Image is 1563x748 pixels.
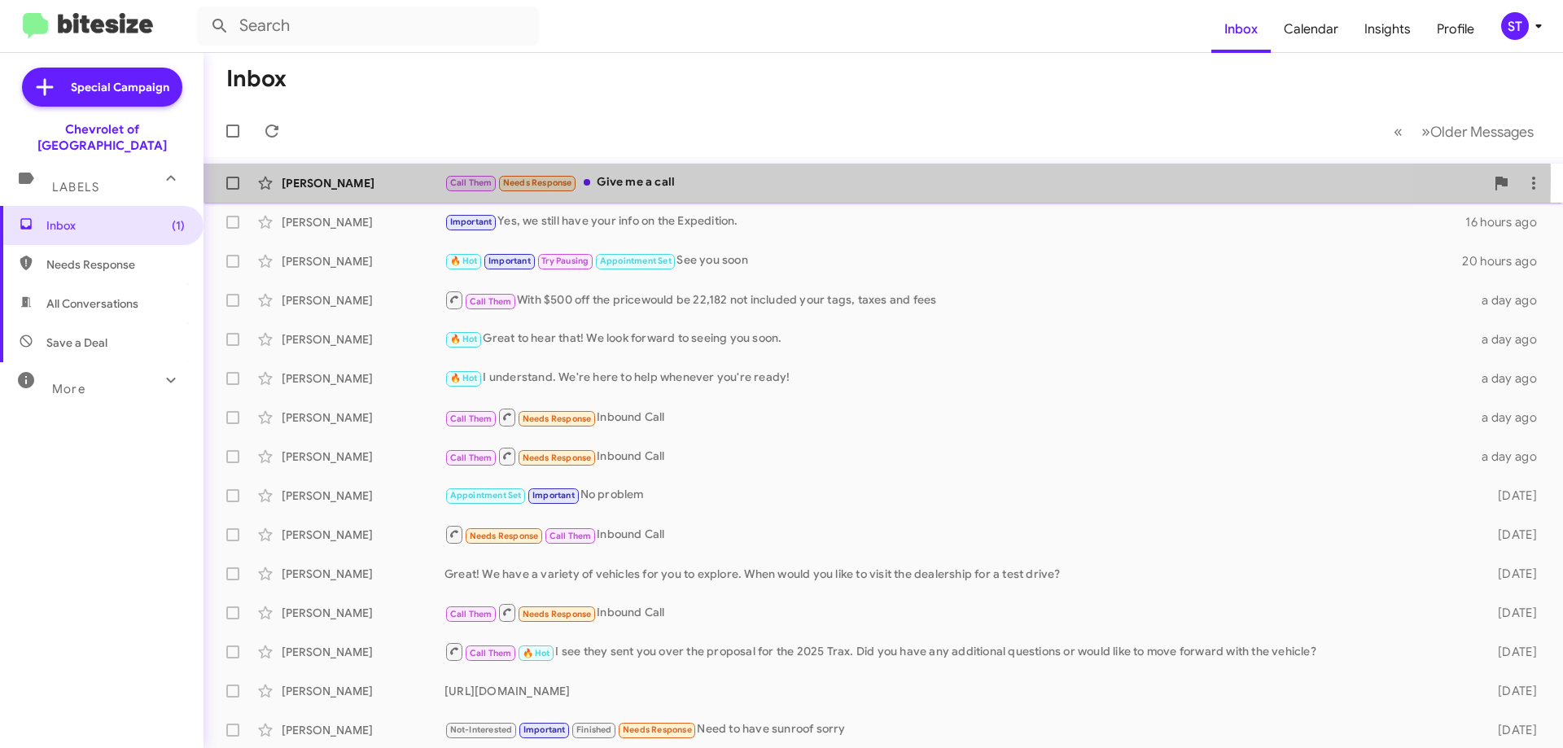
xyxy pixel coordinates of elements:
[470,296,512,307] span: Call Them
[282,175,444,191] div: [PERSON_NAME]
[523,413,592,424] span: Needs Response
[541,256,589,266] span: Try Pausing
[282,683,444,699] div: [PERSON_NAME]
[503,177,572,188] span: Needs Response
[282,409,444,426] div: [PERSON_NAME]
[450,453,493,463] span: Call Them
[197,7,539,46] input: Search
[282,448,444,465] div: [PERSON_NAME]
[1472,722,1550,738] div: [DATE]
[1472,331,1550,348] div: a day ago
[282,644,444,660] div: [PERSON_NAME]
[523,609,592,619] span: Needs Response
[282,214,444,230] div: [PERSON_NAME]
[523,724,566,735] span: Important
[450,334,478,344] span: 🔥 Hot
[22,68,182,107] a: Special Campaign
[1465,214,1550,230] div: 16 hours ago
[444,524,1472,545] div: Inbound Call
[450,724,513,735] span: Not-Interested
[1351,6,1424,53] a: Insights
[46,295,138,312] span: All Conversations
[444,290,1472,310] div: With $500 off the pricewould be 22,182 not included your tags, taxes and fees
[450,256,478,266] span: 🔥 Hot
[282,722,444,738] div: [PERSON_NAME]
[1394,121,1403,142] span: «
[1472,448,1550,465] div: a day ago
[444,446,1472,466] div: Inbound Call
[46,335,107,351] span: Save a Deal
[444,407,1472,427] div: Inbound Call
[444,720,1472,739] div: Need to have sunroof sorry
[282,292,444,308] div: [PERSON_NAME]
[444,252,1462,270] div: See you soon
[1462,253,1550,269] div: 20 hours ago
[1385,115,1543,148] nav: Page navigation example
[450,609,493,619] span: Call Them
[1271,6,1351,53] a: Calendar
[1412,115,1543,148] button: Next
[450,373,478,383] span: 🔥 Hot
[532,490,575,501] span: Important
[1472,683,1550,699] div: [DATE]
[172,217,185,234] span: (1)
[1421,121,1430,142] span: »
[523,648,550,658] span: 🔥 Hot
[46,256,185,273] span: Needs Response
[52,180,99,195] span: Labels
[444,212,1465,231] div: Yes, we still have your info on the Expedition.
[1472,409,1550,426] div: a day ago
[450,413,493,424] span: Call Them
[1384,115,1412,148] button: Previous
[1472,644,1550,660] div: [DATE]
[1211,6,1271,53] a: Inbox
[444,330,1472,348] div: Great to hear that! We look forward to seeing you soon.
[450,217,493,227] span: Important
[282,605,444,621] div: [PERSON_NAME]
[1424,6,1487,53] a: Profile
[450,177,493,188] span: Call Them
[282,488,444,504] div: [PERSON_NAME]
[470,531,539,541] span: Needs Response
[1430,123,1534,141] span: Older Messages
[1487,12,1545,40] button: ST
[444,173,1485,192] div: Give me a call
[600,256,672,266] span: Appointment Set
[1472,527,1550,543] div: [DATE]
[444,486,1472,505] div: No problem
[71,79,169,95] span: Special Campaign
[282,566,444,582] div: [PERSON_NAME]
[1472,292,1550,308] div: a day ago
[444,641,1472,662] div: I see they sent you over the proposal for the 2025 Trax. Did you have any additional questions or...
[1472,566,1550,582] div: [DATE]
[1472,488,1550,504] div: [DATE]
[1472,605,1550,621] div: [DATE]
[1501,12,1529,40] div: ST
[444,683,1472,699] div: [URL][DOMAIN_NAME]
[444,369,1472,387] div: I understand. We're here to help whenever you're ready!
[549,531,592,541] span: Call Them
[523,453,592,463] span: Needs Response
[282,331,444,348] div: [PERSON_NAME]
[444,566,1472,582] div: Great! We have a variety of vehicles for you to explore. When would you like to visit the dealers...
[576,724,612,735] span: Finished
[470,648,512,658] span: Call Them
[488,256,531,266] span: Important
[1472,370,1550,387] div: a day ago
[52,382,85,396] span: More
[46,217,185,234] span: Inbox
[623,724,692,735] span: Needs Response
[444,602,1472,623] div: Inbound Call
[226,66,287,92] h1: Inbox
[282,253,444,269] div: [PERSON_NAME]
[450,490,522,501] span: Appointment Set
[282,527,444,543] div: [PERSON_NAME]
[282,370,444,387] div: [PERSON_NAME]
